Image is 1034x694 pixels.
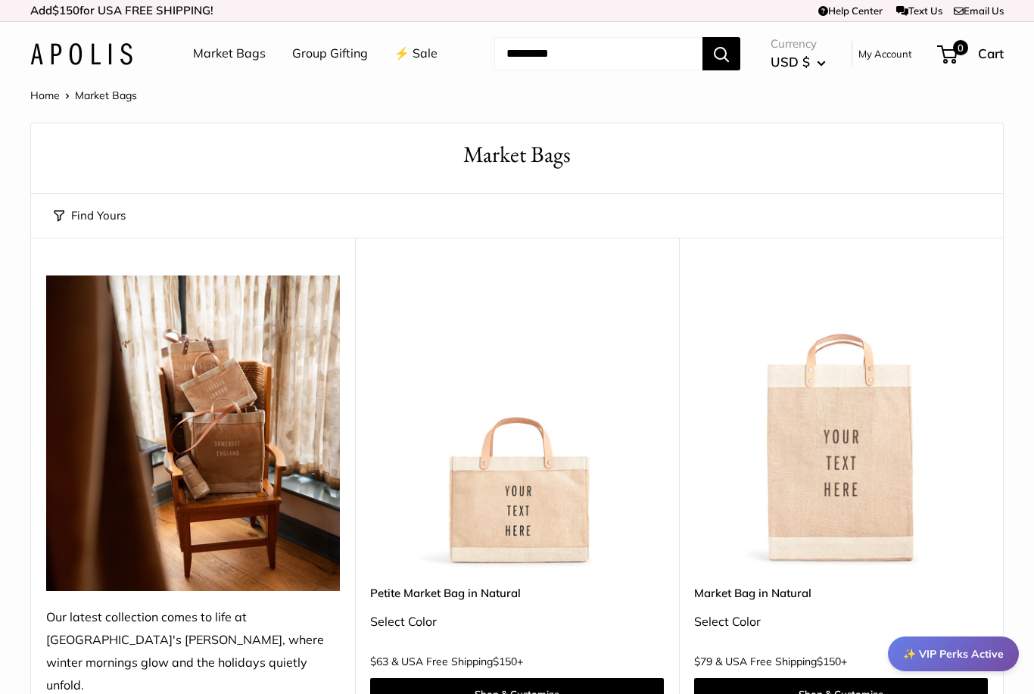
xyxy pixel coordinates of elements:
[818,5,883,17] a: Help Center
[858,45,912,63] a: My Account
[52,3,79,17] span: $150
[771,54,810,70] span: USD $
[292,42,368,65] a: Group Gifting
[771,33,826,54] span: Currency
[953,40,968,55] span: 0
[391,656,523,667] span: & USA Free Shipping +
[939,42,1004,66] a: 0 Cart
[370,275,664,569] img: Petite Market Bag in Natural
[370,611,664,633] div: Select Color
[54,205,126,226] button: Find Yours
[30,43,132,65] img: Apolis
[694,584,988,602] a: Market Bag in Natural
[715,656,847,667] span: & USA Free Shipping +
[694,655,712,668] span: $79
[30,89,60,102] a: Home
[978,45,1004,61] span: Cart
[771,50,826,74] button: USD $
[30,86,137,105] nav: Breadcrumb
[896,5,942,17] a: Text Us
[370,275,664,569] a: Petite Market Bag in NaturalPetite Market Bag in Natural
[954,5,1004,17] a: Email Us
[54,138,980,171] h1: Market Bags
[694,275,988,569] img: Market Bag in Natural
[888,636,1019,671] div: ✨ VIP Perks Active
[193,42,266,65] a: Market Bags
[493,655,517,668] span: $150
[75,89,137,102] span: Market Bags
[394,42,438,65] a: ⚡️ Sale
[694,275,988,569] a: Market Bag in NaturalMarket Bag in Natural
[370,655,388,668] span: $63
[370,584,664,602] a: Petite Market Bag in Natural
[702,37,740,70] button: Search
[694,611,988,633] div: Select Color
[46,275,340,591] img: Our latest collection comes to life at UK's Estelle Manor, where winter mornings glow and the hol...
[494,37,702,70] input: Search...
[817,655,841,668] span: $150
